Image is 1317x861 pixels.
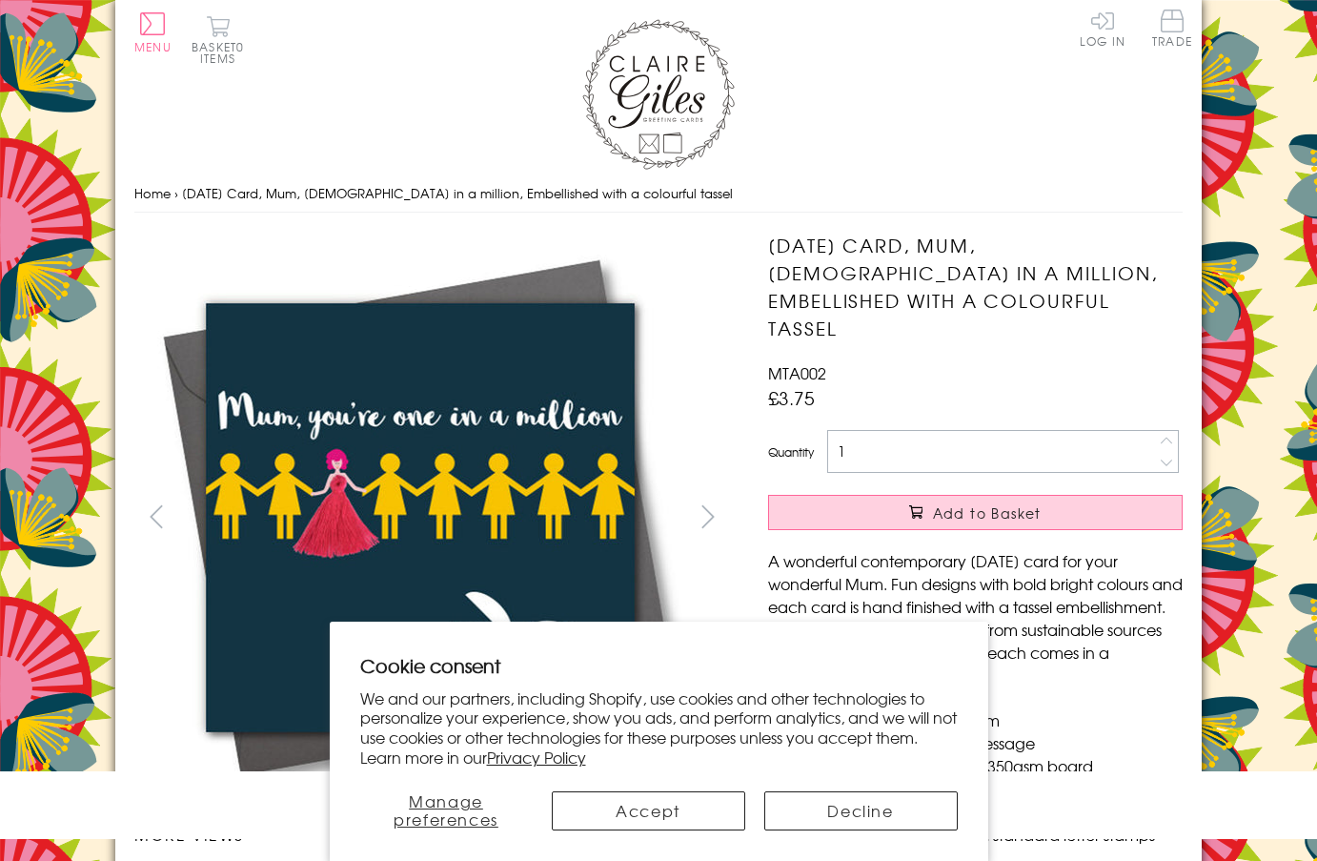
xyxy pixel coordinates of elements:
img: Claire Giles Greetings Cards [582,19,735,170]
span: [DATE] Card, Mum, [DEMOGRAPHIC_DATA] in a million, Embellished with a colourful tassel [182,184,733,202]
span: MTA002 [768,361,826,384]
nav: breadcrumbs [134,174,1183,214]
a: Privacy Policy [487,746,586,769]
button: Menu [134,12,172,52]
button: Manage preferences [360,791,533,830]
button: next [687,495,730,538]
p: We and our partners, including Shopify, use cookies and other technologies to personalize your ex... [360,688,958,768]
label: Quantity [768,443,814,461]
button: prev [134,495,177,538]
a: Trade [1152,10,1192,51]
a: Home [134,184,171,202]
button: Add to Basket [768,495,1183,530]
span: Manage preferences [394,789,498,830]
h2: Cookie consent [360,652,958,679]
span: › [174,184,178,202]
span: Add to Basket [933,503,1042,523]
span: £3.75 [768,384,815,411]
a: Log In [1080,10,1125,47]
span: Menu [134,38,172,55]
button: Decline [764,791,958,830]
button: Accept [552,791,745,830]
span: 0 items [200,38,244,67]
p: A wonderful contemporary [DATE] card for your wonderful Mum. Fun designs with bold bright colours... [768,549,1183,687]
h1: [DATE] Card, Mum, [DEMOGRAPHIC_DATA] in a million, Embellished with a colourful tassel [768,232,1183,341]
img: Mother's Day Card, Mum, 1 in a million, Embellished with a colourful tassel [134,232,706,804]
img: Mother's Day Card, Mum, 1 in a million, Embellished with a colourful tassel [730,232,1302,804]
button: Basket0 items [192,15,244,64]
span: Trade [1152,10,1192,47]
